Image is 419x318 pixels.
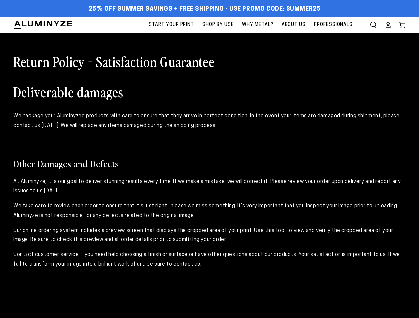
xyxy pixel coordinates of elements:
span: Why Metal? [242,21,273,29]
a: Start Your Print [145,17,197,33]
a: About Us [278,17,309,33]
span: Other Damages and Defects [13,157,119,170]
a: Why Metal? [239,17,277,33]
h1: Deliverable damages [13,83,406,100]
span: About Us [282,21,306,29]
p: We take care to review each order to ensure that it's just right. In case we miss something, it's... [13,201,406,221]
p: Our online ordering system includes a preview screen that displays the cropped area of your print... [13,226,406,245]
p: At Aluminyze, it is our goal to deliver stunning results every time. If we make a mistake, we wil... [13,177,406,196]
a: Shop By Use [199,17,237,33]
summary: Search our site [366,18,381,32]
p: Contact customer service if you need help choosing a finish or surface or have other questions ab... [13,250,406,269]
span: 25% off Summer Savings + Free Shipping - Use Promo Code: SUMMER25 [89,6,321,13]
img: Aluminyze [13,20,73,30]
a: Professionals [311,17,356,33]
span: Professionals [314,21,353,29]
h1: Return Policy - Satisfaction Guarantee [13,53,406,70]
span: Shop By Use [202,21,234,29]
span: Start Your Print [149,21,194,29]
div: We package your Aluminyzed products with care to ensure that they arrive in perfect condition. In... [13,111,406,131]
